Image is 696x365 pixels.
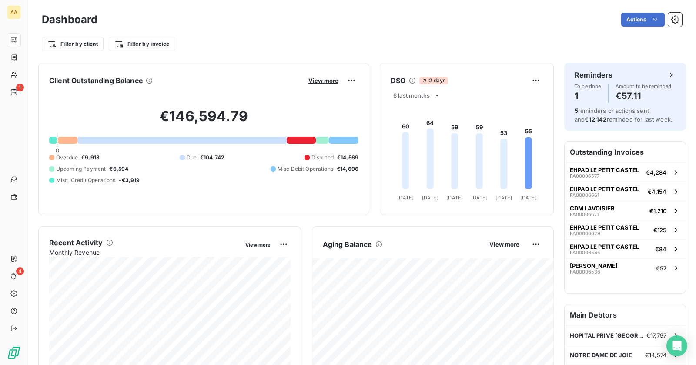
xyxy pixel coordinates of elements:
[446,195,463,201] tspan: [DATE]
[575,84,601,89] span: To be done
[495,195,512,201] tspan: [DATE]
[81,154,100,162] span: €9,913
[311,154,334,162] span: Disputed
[49,75,143,86] h6: Client Outstanding Balance
[646,169,666,176] span: €4,284
[7,5,21,19] div: AA
[308,77,338,84] span: View more
[565,220,686,239] button: EHPAD LE PETIT CASTELFA00006629€125
[570,193,599,198] span: FA00006661
[575,70,612,80] h6: Reminders
[570,332,646,339] span: HOPITAL PRIVE [GEOGRAPHIC_DATA]
[56,165,106,173] span: Upcoming Payment
[56,176,115,184] span: Misc. Credit Operations
[393,92,430,99] span: 6 last months
[278,165,333,173] span: Misc Debit Operations
[565,201,686,220] button: CDM LAVOISIERFA00006671€1,210
[42,12,97,27] h3: Dashboard
[42,37,104,51] button: Filter by client
[49,237,103,248] h6: Recent Activity
[337,165,358,173] span: €14,696
[649,207,666,214] span: €1,210
[570,262,618,269] span: [PERSON_NAME]
[520,195,537,201] tspan: [DATE]
[419,77,448,84] span: 2 days
[245,242,271,248] span: View more
[575,89,601,103] h4: 1
[565,182,686,201] button: EHPAD LE PETIT CASTELFA00006661€4,154
[616,89,672,103] h4: €57.11
[119,176,140,184] span: -€3,919
[187,154,197,162] span: Due
[422,195,438,201] tspan: [DATE]
[570,243,639,250] span: EHPAD LE PETIT CASTEL
[565,142,686,162] h6: Outstanding Invoices
[621,13,665,27] button: Actions
[570,173,599,179] span: FA00006577
[570,166,639,173] span: EHPAD LE PETIT CASTEL
[56,147,59,154] span: 0
[16,267,24,275] span: 4
[575,107,673,123] span: reminders or actions sent and reminded for last week.
[109,165,128,173] span: €6,594
[565,304,686,325] h6: Main Debtors
[243,240,273,248] button: View more
[570,231,600,236] span: FA00006629
[49,108,358,134] h2: €146,594.79
[570,186,639,193] span: EHPAD LE PETIT CASTEL
[648,188,666,195] span: €4,154
[489,241,519,248] span: View more
[646,332,666,339] span: €17,797
[570,205,615,212] span: CDM LAVOISIER
[487,240,522,248] button: View more
[7,346,21,360] img: Logo LeanPay
[565,258,686,277] button: [PERSON_NAME]FA00006536€57
[653,226,666,233] span: €125
[645,351,666,358] span: €14,574
[323,239,372,250] h6: Aging Balance
[575,107,578,114] span: 5
[565,239,686,258] button: EHPAD LE PETIT CASTELFA00006545€84
[570,351,632,358] span: NOTRE DAME DE JOIE
[109,37,175,51] button: Filter by invoice
[565,162,686,182] button: EHPAD LE PETIT CASTELFA00006577€4,284
[656,265,666,272] span: €57
[306,77,341,84] button: View more
[570,224,639,231] span: EHPAD LE PETIT CASTEL
[570,250,600,255] span: FA00006545
[570,212,599,217] span: FA00006671
[655,246,666,253] span: €84
[391,75,405,86] h6: DSO
[570,269,600,274] span: FA00006536
[397,195,414,201] tspan: [DATE]
[16,84,24,91] span: 1
[666,335,687,356] div: Open Intercom Messenger
[56,154,78,162] span: Overdue
[616,84,672,89] span: Amount to be reminded
[200,154,224,162] span: €104,742
[337,154,358,162] span: €14,569
[585,116,606,123] span: €12,142
[471,195,488,201] tspan: [DATE]
[49,248,239,257] span: Monthly Revenue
